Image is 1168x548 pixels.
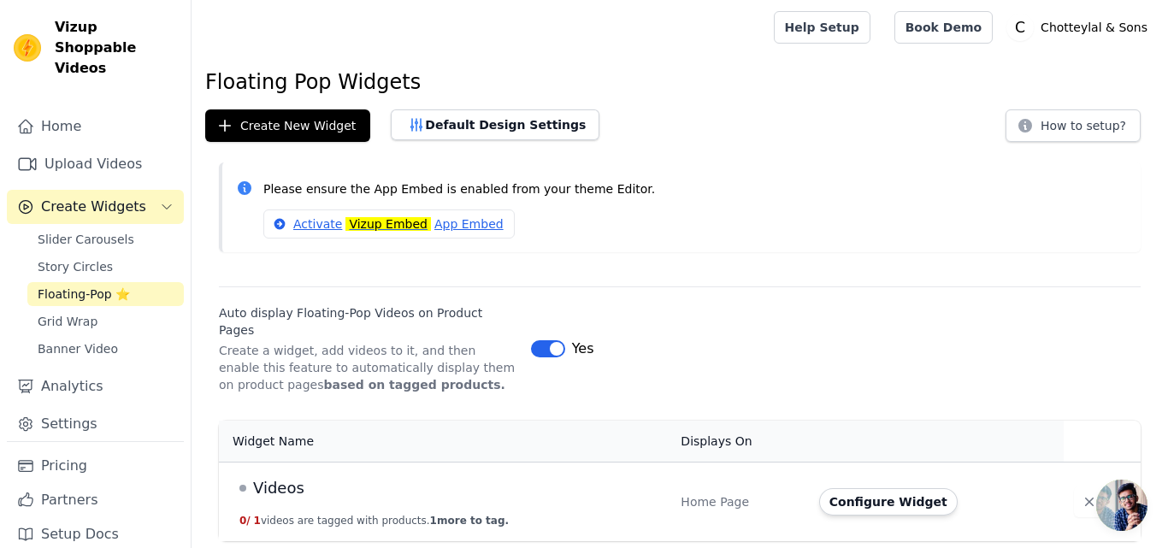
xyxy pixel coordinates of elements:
[27,227,184,251] a: Slider Carousels
[205,68,1154,96] h1: Floating Pop Widgets
[1096,480,1147,531] div: Open chat
[263,209,515,239] a: ActivateVizup EmbedApp Embed
[7,147,184,181] a: Upload Videos
[38,286,130,303] span: Floating-Pop ⭐
[7,190,184,224] button: Create Widgets
[819,488,958,516] button: Configure Widget
[894,11,993,44] a: Book Demo
[774,11,870,44] a: Help Setup
[219,304,517,339] label: Auto display Floating-Pop Videos on Product Pages
[27,309,184,333] a: Grid Wrap
[670,421,808,463] th: Displays On
[239,514,509,527] button: 0/ 1videos are tagged with products.1more to tag.
[7,369,184,404] a: Analytics
[38,231,134,248] span: Slider Carousels
[345,217,431,231] mark: Vizup Embed
[239,485,246,492] span: Draft Status
[38,313,97,330] span: Grid Wrap
[27,255,184,279] a: Story Circles
[55,17,177,79] span: Vizup Shoppable Videos
[7,449,184,483] a: Pricing
[1015,19,1025,36] text: C
[27,337,184,361] a: Banner Video
[391,109,599,140] button: Default Design Settings
[38,340,118,357] span: Banner Video
[219,342,517,393] p: Create a widget, add videos to it, and then enable this feature to automatically display them on ...
[263,180,1127,199] p: Please ensure the App Embed is enabled from your theme Editor.
[239,515,251,527] span: 0 /
[1034,12,1154,43] p: Chotteylal & Sons
[254,515,261,527] span: 1
[572,339,594,359] span: Yes
[205,109,370,142] button: Create New Widget
[430,515,509,527] span: 1 more to tag.
[323,378,504,392] strong: based on tagged products.
[27,282,184,306] a: Floating-Pop ⭐
[14,34,41,62] img: Vizup
[253,476,304,500] span: Videos
[681,493,798,510] div: Home Page
[7,407,184,441] a: Settings
[38,258,113,275] span: Story Circles
[7,483,184,517] a: Partners
[1006,12,1154,43] button: C Chotteylal & Sons
[1006,109,1141,142] button: How to setup?
[1006,121,1141,138] a: How to setup?
[1074,486,1105,517] button: Delete widget
[41,197,146,217] span: Create Widgets
[219,421,670,463] th: Widget Name
[7,109,184,144] a: Home
[531,339,594,359] button: Yes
